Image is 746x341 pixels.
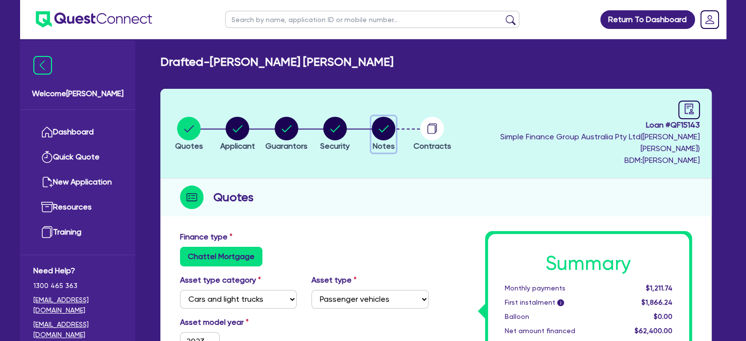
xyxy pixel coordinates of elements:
span: 1300 465 363 [33,281,122,291]
a: Training [33,220,122,245]
span: BDM: [PERSON_NAME] [459,155,700,166]
img: new-application [41,176,53,188]
span: Guarantors [265,141,308,151]
button: Contracts [413,116,452,153]
h2: Quotes [213,188,254,206]
label: Asset type [311,274,357,286]
span: Simple Finance Group Australia Pty Ltd ( [PERSON_NAME] [PERSON_NAME] ) [500,132,700,153]
img: step-icon [180,185,204,209]
a: New Application [33,170,122,195]
a: Dashboard [33,120,122,145]
span: Quotes [175,141,203,151]
button: Security [320,116,350,153]
span: Need Help? [33,265,122,277]
span: Security [320,141,350,151]
div: First instalment [497,297,619,308]
span: $1,211.74 [645,284,672,292]
a: [EMAIL_ADDRESS][DOMAIN_NAME] [33,319,122,340]
button: Applicant [220,116,256,153]
img: quest-connect-logo-blue [36,11,152,27]
a: [EMAIL_ADDRESS][DOMAIN_NAME] [33,295,122,315]
img: resources [41,201,53,213]
label: Asset type category [180,274,261,286]
span: $62,400.00 [634,327,672,335]
button: Quotes [175,116,204,153]
img: training [41,226,53,238]
label: Chattel Mortgage [180,247,262,266]
h2: Drafted - [PERSON_NAME] [PERSON_NAME] [160,55,393,69]
span: i [557,299,564,306]
img: icon-menu-close [33,56,52,75]
span: Contracts [413,141,451,151]
a: Dropdown toggle [697,7,722,32]
a: audit [678,101,700,119]
button: Notes [371,116,396,153]
button: Guarantors [265,116,308,153]
input: Search by name, application ID or mobile number... [225,11,519,28]
div: Balloon [497,312,619,322]
a: Quick Quote [33,145,122,170]
label: Asset model year [173,316,305,328]
label: Finance type [180,231,232,243]
h1: Summary [505,252,672,275]
div: Monthly payments [497,283,619,293]
a: Return To Dashboard [600,10,695,29]
span: Applicant [220,141,255,151]
img: quick-quote [41,151,53,163]
span: Notes [373,141,395,151]
div: Net amount financed [497,326,619,336]
span: $0.00 [653,313,672,320]
span: audit [684,104,695,114]
a: Resources [33,195,122,220]
span: Welcome [PERSON_NAME] [32,88,124,100]
span: $1,866.24 [641,298,672,306]
span: Loan # QF15143 [459,119,700,131]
